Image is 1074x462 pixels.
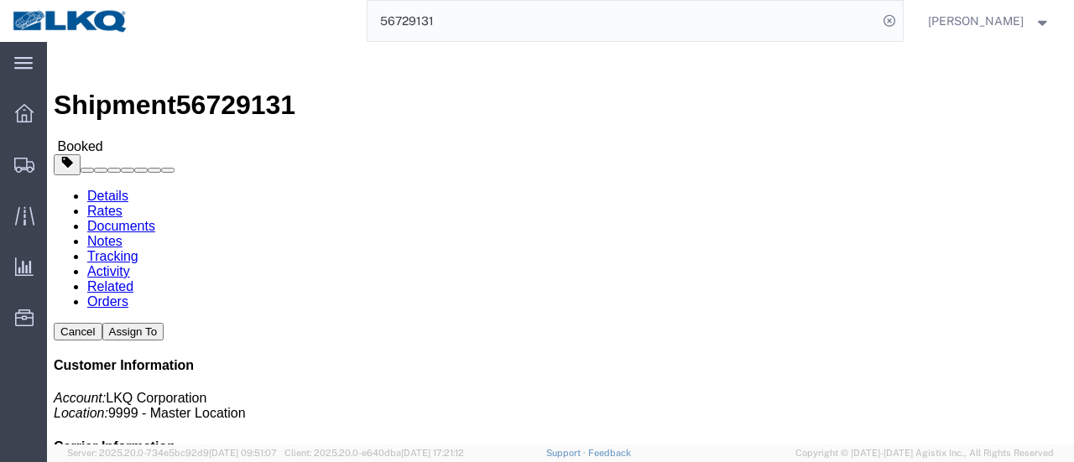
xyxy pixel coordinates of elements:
span: Server: 2025.20.0-734e5bc92d9 [67,448,277,458]
input: Search for shipment number, reference number [368,1,878,41]
span: [DATE] 17:21:12 [401,448,464,458]
span: [DATE] 09:51:07 [209,448,277,458]
a: Support [546,448,588,458]
iframe: FS Legacy Container [47,42,1074,444]
span: Marc Metzger [928,12,1024,30]
span: Client: 2025.20.0-e640dba [284,448,464,458]
button: [PERSON_NAME] [927,11,1051,31]
span: Copyright © [DATE]-[DATE] Agistix Inc., All Rights Reserved [795,446,1054,460]
a: Feedback [588,448,631,458]
img: logo [12,8,129,34]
